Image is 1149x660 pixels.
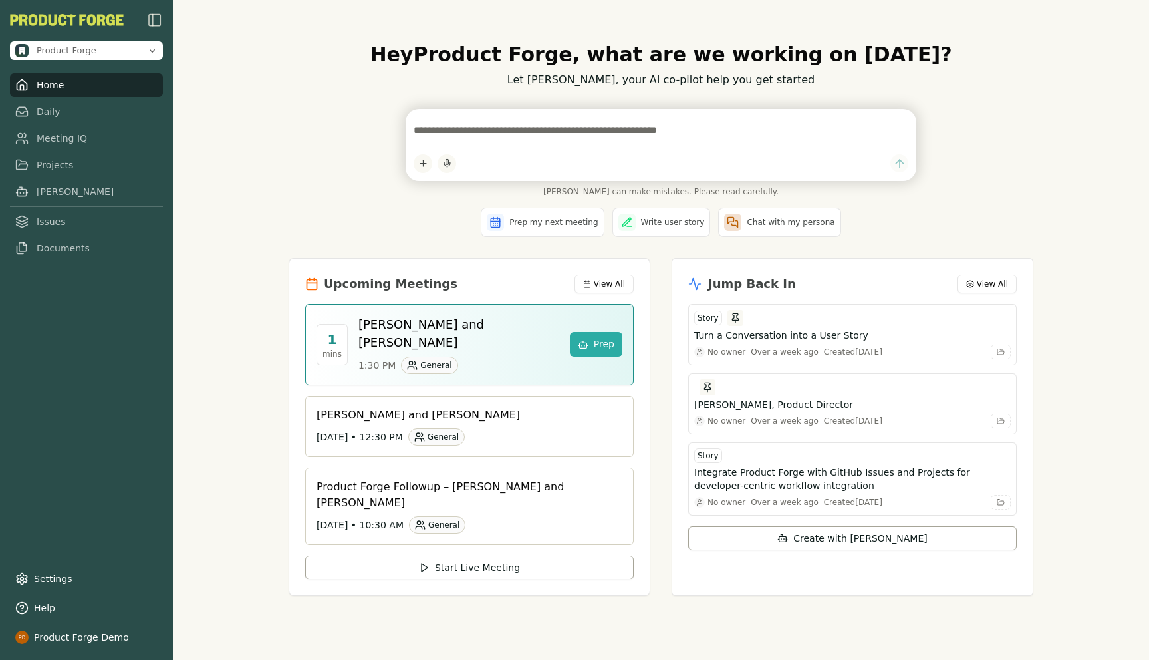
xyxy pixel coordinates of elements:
[10,567,163,591] a: Settings
[317,516,612,534] div: [DATE] • 10:30 AM
[15,631,29,644] img: profile
[10,126,163,150] a: Meeting IQ
[358,357,559,374] div: 1:30 PM
[406,186,916,197] span: [PERSON_NAME] can make mistakes. Please read carefully.
[824,416,882,426] div: Created [DATE]
[509,217,598,228] span: Prep my next meeting
[694,448,722,463] div: Story
[594,337,614,351] span: Prep
[327,330,336,349] div: 1
[37,45,96,57] span: Product Forge
[481,208,604,237] button: Prep my next meeting
[708,275,796,293] h2: Jump Back In
[10,596,163,620] button: Help
[574,275,634,293] button: View All
[707,347,745,357] span: No owner
[10,180,163,204] a: [PERSON_NAME]
[751,347,819,357] div: Over a week ago
[694,398,1011,411] button: [PERSON_NAME], Product Director
[147,12,163,28] img: sidebar
[10,153,163,177] a: Projects
[594,279,625,289] span: View All
[435,561,520,574] span: Start Live Meeting
[317,479,612,511] h3: Product Forge Followup – [PERSON_NAME] and [PERSON_NAME]
[324,275,457,293] h2: Upcoming Meetings
[317,428,612,446] div: [DATE] • 12:30 PM
[890,154,908,172] button: Send message
[977,279,1008,289] span: View All
[358,315,559,351] h3: [PERSON_NAME] and [PERSON_NAME]
[289,43,1033,67] h1: Hey Product Forge , what are we working on [DATE]?
[957,275,1017,293] button: View All
[10,236,163,260] a: Documents
[438,154,456,173] button: Start dictation
[694,466,1011,492] button: Integrate Product Forge with GitHub Issues and Projects for developer-centric workflow integration
[751,416,819,426] div: Over a week ago
[751,497,819,508] div: Over a week ago
[10,210,163,234] a: Issues
[414,154,432,173] button: Add content to chat
[401,357,457,374] div: General
[747,217,834,228] span: Chat with my persona
[793,532,927,545] span: Create with [PERSON_NAME]
[824,497,882,508] div: Created [DATE]
[10,625,163,649] button: Product Forge Demo
[305,468,634,545] a: Product Forge Followup – [PERSON_NAME] and [PERSON_NAME][DATE] • 10:30 AMGeneral
[305,556,634,579] button: Start Live Meeting
[408,428,465,446] div: General
[10,41,163,60] button: Open organization switcher
[305,396,634,457] a: [PERSON_NAME] and [PERSON_NAME][DATE] • 12:30 PMGeneral
[694,311,722,325] div: Story
[15,44,29,57] img: Product Forge
[289,72,1033,88] p: Let [PERSON_NAME], your AI co-pilot help you get started
[322,349,342,359] div: mins
[694,398,853,411] h3: [PERSON_NAME], Product Director
[10,73,163,97] a: Home
[688,526,1017,550] button: Create with [PERSON_NAME]
[707,497,745,508] span: No owner
[317,407,612,423] h3: [PERSON_NAME] and [PERSON_NAME]
[694,329,1011,342] button: Turn a Conversation into a User Story
[707,416,745,426] span: No owner
[641,217,705,228] span: Write user story
[694,329,868,342] h3: Turn a Conversation into a User Story
[824,347,882,357] div: Created [DATE]
[10,100,163,124] a: Daily
[10,14,124,26] img: Product Forge
[305,304,634,385] a: 1mins[PERSON_NAME] and [PERSON_NAME]1:30 PMGeneralPrep
[10,14,124,26] button: PF-Logo
[718,208,840,237] button: Chat with my persona
[612,208,711,237] button: Write user story
[409,516,465,534] div: General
